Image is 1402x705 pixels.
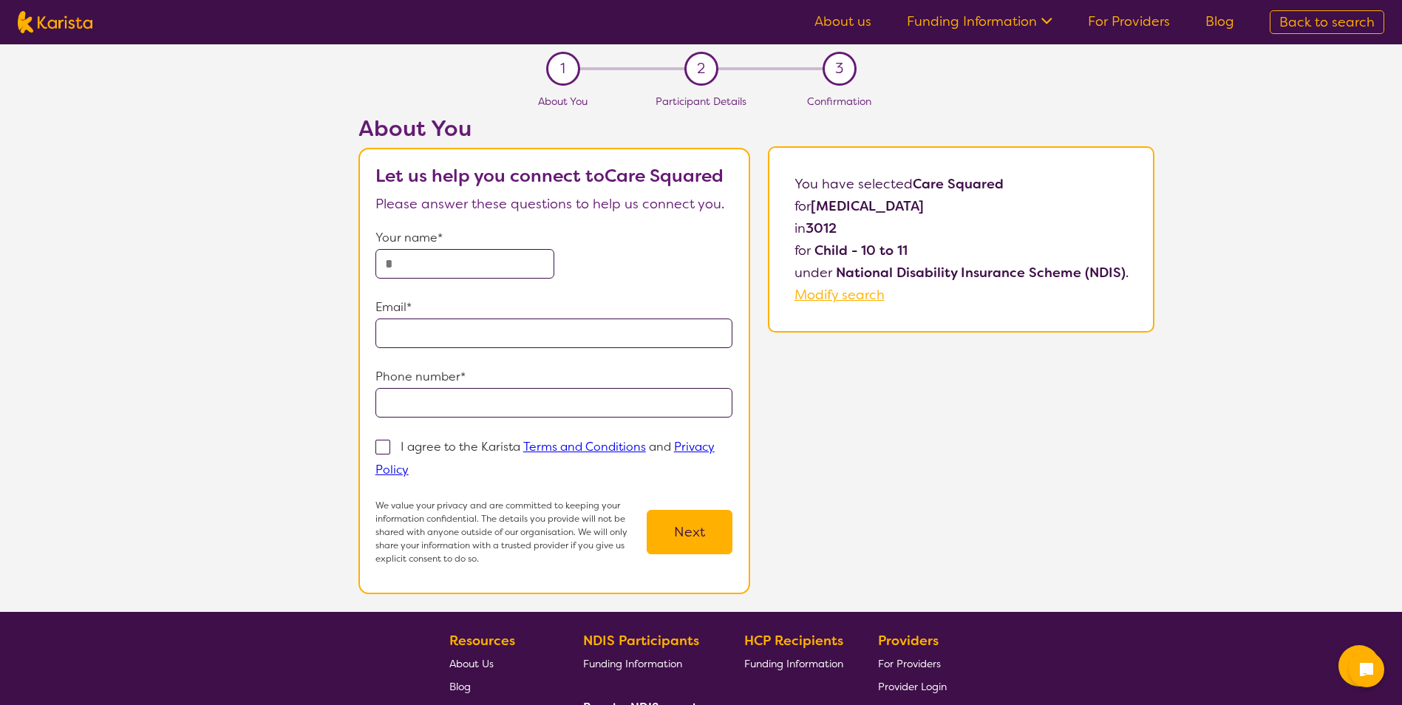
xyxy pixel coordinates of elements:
a: Blog [1205,13,1234,30]
p: I agree to the Karista and [375,439,715,477]
p: Your name* [375,227,733,249]
b: National Disability Insurance Scheme (NDIS) [836,264,1126,282]
b: [MEDICAL_DATA] [811,197,924,215]
span: Provider Login [878,680,947,693]
a: About us [814,13,871,30]
a: Privacy Policy [375,439,715,477]
span: Participant Details [656,95,746,108]
span: About You [538,95,588,108]
span: 1 [560,58,565,80]
p: Email* [375,296,733,319]
span: 3 [835,58,843,80]
span: For Providers [878,657,941,670]
p: in [794,217,1129,239]
b: Providers [878,632,939,650]
a: For Providers [878,652,947,675]
a: Terms and Conditions [523,439,646,454]
p: for [794,239,1129,262]
a: Funding Information [907,13,1052,30]
span: Confirmation [807,95,871,108]
p: under . [794,262,1129,284]
a: Provider Login [878,675,947,698]
a: For Providers [1088,13,1170,30]
p: Please answer these questions to help us connect you. [375,193,733,215]
p: Phone number* [375,366,733,388]
button: Channel Menu [1338,645,1380,687]
a: Funding Information [744,652,843,675]
b: Let us help you connect to Care Squared [375,164,724,188]
b: Resources [449,632,515,650]
b: Child - 10 to 11 [814,242,908,259]
b: Care Squared [913,175,1004,193]
span: 2 [697,58,705,80]
span: Funding Information [744,657,843,670]
span: Blog [449,680,471,693]
a: Modify search [794,286,885,304]
a: Blog [449,675,548,698]
p: for [794,195,1129,217]
b: 3012 [806,219,837,237]
a: Back to search [1270,10,1384,34]
h2: About You [358,115,750,142]
b: HCP Recipients [744,632,843,650]
a: About Us [449,652,548,675]
b: NDIS Participants [583,632,699,650]
p: We value your privacy and are committed to keeping your information confidential. The details you... [375,499,647,565]
img: Karista logo [18,11,92,33]
span: About Us [449,657,494,670]
span: Funding Information [583,657,682,670]
span: Back to search [1279,13,1375,31]
a: Funding Information [583,652,710,675]
p: You have selected [794,173,1129,306]
button: Next [647,510,732,554]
